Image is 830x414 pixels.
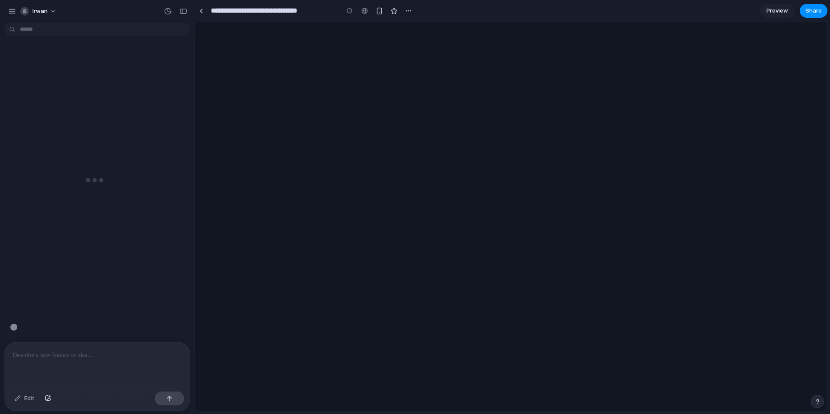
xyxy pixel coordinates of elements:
span: Share [805,6,822,15]
a: Preview [760,4,795,18]
button: Share [800,4,827,18]
button: irwan [17,4,61,18]
span: Preview [766,6,788,15]
span: irwan [32,7,48,16]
